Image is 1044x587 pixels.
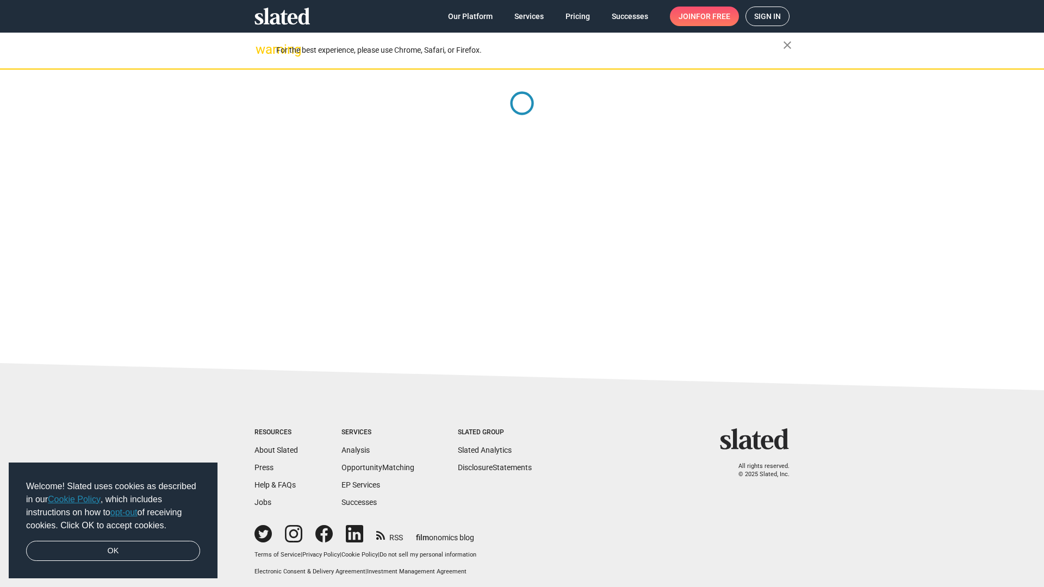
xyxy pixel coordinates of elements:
[254,498,271,507] a: Jobs
[254,480,296,489] a: Help & FAQs
[557,7,599,26] a: Pricing
[416,533,429,542] span: film
[378,551,380,558] span: |
[254,463,274,472] a: Press
[781,39,794,52] mat-icon: close
[416,524,474,543] a: filmonomics blog
[754,7,781,26] span: Sign in
[341,498,377,507] a: Successes
[341,480,380,489] a: EP Services
[727,463,790,478] p: All rights reserved. © 2025 Slated, Inc.
[439,7,501,26] a: Our Platform
[341,446,370,454] a: Analysis
[256,43,269,56] mat-icon: warning
[26,541,200,561] a: dismiss cookie message
[670,7,739,26] a: Joinfor free
[612,7,648,26] span: Successes
[341,463,414,472] a: OpportunityMatching
[367,568,467,575] a: Investment Management Agreement
[458,446,512,454] a: Slated Analytics
[506,7,552,26] a: Services
[365,568,367,575] span: |
[458,463,532,472] a: DisclosureStatements
[254,446,298,454] a: About Slated
[603,7,657,26] a: Successes
[48,495,101,504] a: Cookie Policy
[679,7,730,26] span: Join
[9,463,217,579] div: cookieconsent
[340,551,341,558] span: |
[302,551,340,558] a: Privacy Policy
[380,551,476,559] button: Do not sell my personal information
[745,7,790,26] a: Sign in
[276,43,783,58] div: For the best experience, please use Chrome, Safari, or Firefox.
[26,480,200,532] span: Welcome! Slated uses cookies as described in our , which includes instructions on how to of recei...
[254,428,298,437] div: Resources
[696,7,730,26] span: for free
[254,551,301,558] a: Terms of Service
[458,428,532,437] div: Slated Group
[514,7,544,26] span: Services
[254,568,365,575] a: Electronic Consent & Delivery Agreement
[565,7,590,26] span: Pricing
[110,508,138,517] a: opt-out
[448,7,493,26] span: Our Platform
[301,551,302,558] span: |
[341,428,414,437] div: Services
[376,526,403,543] a: RSS
[341,551,378,558] a: Cookie Policy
